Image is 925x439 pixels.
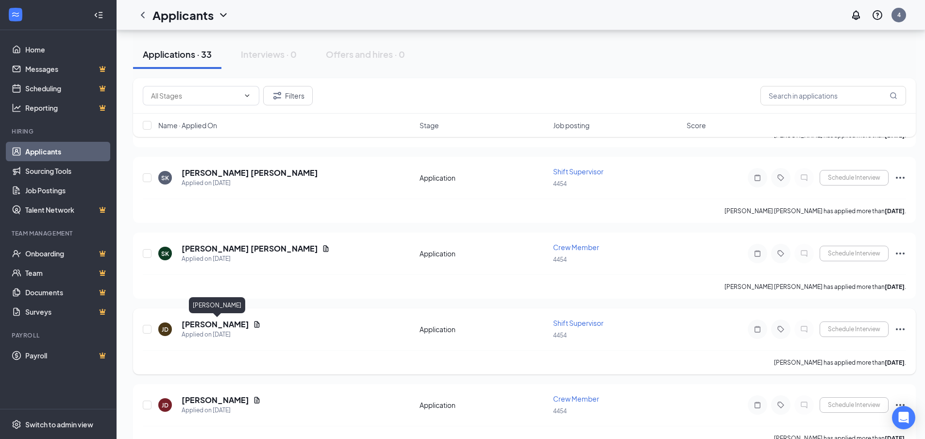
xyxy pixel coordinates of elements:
[774,358,906,367] p: [PERSON_NAME] has applied more than .
[182,319,249,330] h5: [PERSON_NAME]
[752,174,763,182] svg: Note
[553,394,599,403] span: Crew Member
[25,161,108,181] a: Sourcing Tools
[25,181,108,200] a: Job Postings
[143,48,212,60] div: Applications · 33
[687,120,706,130] span: Score
[25,142,108,161] a: Applicants
[12,420,21,429] svg: Settings
[553,167,604,176] span: Shift Supervisor
[553,120,589,130] span: Job posting
[182,178,318,188] div: Applied on [DATE]
[885,207,905,215] b: [DATE]
[263,86,313,105] button: Filter Filters
[897,11,901,19] div: 4
[253,396,261,404] svg: Document
[850,9,862,21] svg: Notifications
[182,254,330,264] div: Applied on [DATE]
[158,120,217,130] span: Name · Applied On
[271,90,283,101] svg: Filter
[420,120,439,130] span: Stage
[182,330,261,339] div: Applied on [DATE]
[553,256,567,263] span: 4454
[553,332,567,339] span: 4454
[11,10,20,19] svg: WorkstreamLogo
[775,174,787,182] svg: Tag
[182,395,249,405] h5: [PERSON_NAME]
[241,48,297,60] div: Interviews · 0
[885,283,905,290] b: [DATE]
[890,92,897,100] svg: MagnifyingGlass
[218,9,229,21] svg: ChevronDown
[322,245,330,253] svg: Document
[182,405,261,415] div: Applied on [DATE]
[894,248,906,259] svg: Ellipses
[420,249,547,258] div: Application
[25,420,93,429] div: Switch to admin view
[25,302,108,321] a: SurveysCrown
[760,86,906,105] input: Search in applications
[775,325,787,333] svg: Tag
[326,48,405,60] div: Offers and hires · 0
[775,250,787,257] svg: Tag
[752,401,763,409] svg: Note
[25,283,108,302] a: DocumentsCrown
[189,297,245,313] div: [PERSON_NAME]
[420,400,547,410] div: Application
[724,207,906,215] p: [PERSON_NAME] [PERSON_NAME] has applied more than .
[253,321,261,328] svg: Document
[775,401,787,409] svg: Tag
[182,243,318,254] h5: [PERSON_NAME] [PERSON_NAME]
[25,40,108,59] a: Home
[25,98,108,118] a: ReportingCrown
[162,325,168,334] div: JD
[25,200,108,219] a: Talent NetworkCrown
[182,168,318,178] h5: [PERSON_NAME] [PERSON_NAME]
[152,7,214,23] h1: Applicants
[553,407,567,415] span: 4454
[752,325,763,333] svg: Note
[724,283,906,291] p: [PERSON_NAME] [PERSON_NAME] has applied more than .
[872,9,883,21] svg: QuestionInfo
[161,250,169,258] div: SK
[243,92,251,100] svg: ChevronDown
[420,173,547,183] div: Application
[137,9,149,21] svg: ChevronLeft
[25,244,108,263] a: OnboardingCrown
[25,79,108,98] a: SchedulingCrown
[161,174,169,182] div: SK
[12,331,106,339] div: Payroll
[25,59,108,79] a: MessagesCrown
[420,324,547,334] div: Application
[162,401,168,409] div: JD
[894,323,906,335] svg: Ellipses
[12,229,106,237] div: Team Management
[553,319,604,327] span: Shift Supervisor
[151,90,239,101] input: All Stages
[894,399,906,411] svg: Ellipses
[12,127,106,135] div: Hiring
[892,406,915,429] div: Open Intercom Messenger
[894,172,906,184] svg: Ellipses
[752,250,763,257] svg: Note
[553,243,599,252] span: Crew Member
[885,359,905,366] b: [DATE]
[25,346,108,365] a: PayrollCrown
[94,10,103,20] svg: Collapse
[553,180,567,187] span: 4454
[25,263,108,283] a: TeamCrown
